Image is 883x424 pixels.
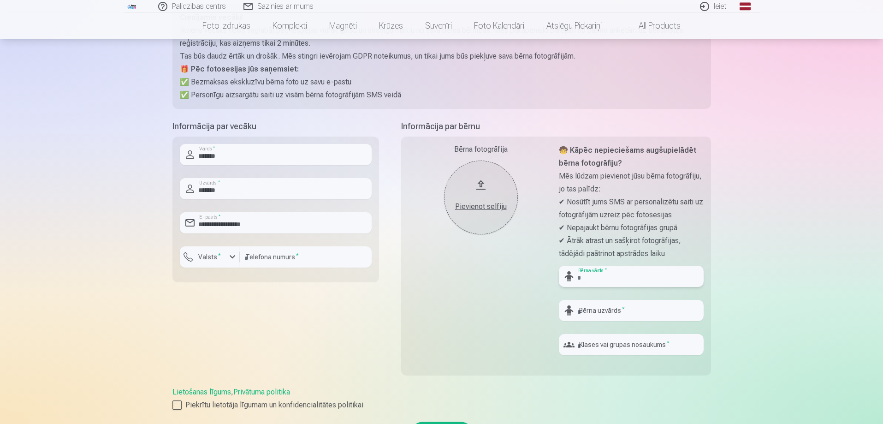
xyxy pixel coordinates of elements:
[401,120,711,133] h5: Informācija par bērnu
[444,161,518,234] button: Pievienot selfiju
[453,201,509,212] div: Pievienot selfiju
[172,400,711,411] label: Piekrītu lietotāja līgumam un konfidencialitātes politikai
[172,387,711,411] div: ,
[127,4,137,9] img: /fa1
[180,65,299,73] strong: 🎁 Pēc fotosesijas jūs saņemsiet:
[613,13,692,39] a: All products
[318,13,368,39] a: Magnēti
[409,144,553,155] div: Bērna fotogrāfija
[559,196,704,221] p: ✔ Nosūtīt jums SMS ar personalizētu saiti uz fotogrāfijām uzreiz pēc fotosesijas
[233,388,290,396] a: Privātuma politika
[559,221,704,234] p: ✔ Nepajaukt bērnu fotogrāfijas grupā
[172,388,231,396] a: Lietošanas līgums
[180,89,704,102] p: ✅ Personīgu aizsargātu saiti uz visām bērna fotogrāfijām SMS veidā
[559,234,704,260] p: ✔ Ātrāk atrast un sašķirot fotogrāfijas, tādējādi paātrinot apstrādes laiku
[261,13,318,39] a: Komplekti
[195,252,225,262] label: Valsts
[414,13,463,39] a: Suvenīri
[180,50,704,63] p: Tas būs daudz ērtāk un drošāk. Mēs stingri ievērojam GDPR noteikumus, un tikai jums būs piekļuve ...
[180,76,704,89] p: ✅ Bezmaksas ekskluzīvu bērna foto uz savu e-pastu
[191,13,261,39] a: Foto izdrukas
[559,170,704,196] p: Mēs lūdzam pievienot jūsu bērna fotogrāfiju, jo tas palīdz:
[559,146,696,167] strong: 🧒 Kāpēc nepieciešams augšupielādēt bērna fotogrāfiju?
[172,120,379,133] h5: Informācija par vecāku
[180,246,240,268] button: Valsts*
[463,13,535,39] a: Foto kalendāri
[535,13,613,39] a: Atslēgu piekariņi
[368,13,414,39] a: Krūzes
